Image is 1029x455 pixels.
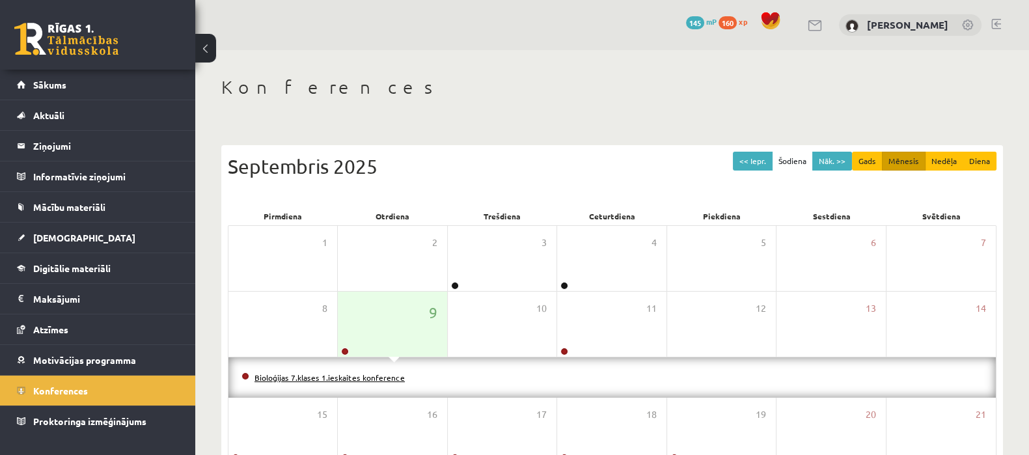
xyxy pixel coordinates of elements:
[221,76,1003,98] h1: Konferences
[686,16,704,29] span: 145
[17,284,179,314] a: Maksājumi
[33,324,68,335] span: Atzīmes
[976,301,986,316] span: 14
[14,23,118,55] a: Rīgas 1. Tālmācības vidusskola
[322,236,327,250] span: 1
[33,354,136,366] span: Motivācijas programma
[882,152,926,171] button: Mēnesis
[925,152,963,171] button: Nedēļa
[866,301,876,316] span: 13
[866,407,876,422] span: 20
[17,376,179,406] a: Konferences
[756,301,766,316] span: 12
[667,207,777,225] div: Piekdiena
[981,236,986,250] span: 7
[254,372,405,383] a: Bioloģijas 7.klases 1.ieskaites konference
[761,236,766,250] span: 5
[338,207,448,225] div: Otrdiena
[429,301,437,324] span: 9
[706,16,717,27] span: mP
[719,16,754,27] a: 160 xp
[447,207,557,225] div: Trešdiena
[17,161,179,191] a: Informatīvie ziņojumi
[756,407,766,422] span: 19
[963,152,996,171] button: Diena
[17,131,179,161] a: Ziņojumi
[852,152,883,171] button: Gads
[733,152,773,171] button: << Iepr.
[33,109,64,121] span: Aktuāli
[17,345,179,375] a: Motivācijas programma
[976,407,986,422] span: 21
[772,152,813,171] button: Šodiena
[542,236,547,250] span: 3
[719,16,737,29] span: 160
[427,407,437,422] span: 16
[867,18,948,31] a: [PERSON_NAME]
[228,207,338,225] div: Pirmdiena
[17,192,179,222] a: Mācību materiāli
[33,131,179,161] legend: Ziņojumi
[33,415,146,427] span: Proktoringa izmēģinājums
[845,20,858,33] img: Jānis Caucis
[33,201,105,213] span: Mācību materiāli
[17,223,179,253] a: [DEMOGRAPHIC_DATA]
[33,161,179,191] legend: Informatīvie ziņojumi
[871,236,876,250] span: 6
[317,407,327,422] span: 15
[432,236,437,250] span: 2
[228,152,996,181] div: Septembris 2025
[536,301,547,316] span: 10
[33,284,179,314] legend: Maksājumi
[739,16,747,27] span: xp
[686,16,717,27] a: 145 mP
[886,207,996,225] div: Svētdiena
[17,100,179,130] a: Aktuāli
[812,152,852,171] button: Nāk. >>
[33,385,88,396] span: Konferences
[17,70,179,100] a: Sākums
[652,236,657,250] span: 4
[17,314,179,344] a: Atzīmes
[646,407,657,422] span: 18
[33,79,66,90] span: Sākums
[33,262,111,274] span: Digitālie materiāli
[536,407,547,422] span: 17
[646,301,657,316] span: 11
[557,207,667,225] div: Ceturtdiena
[17,406,179,436] a: Proktoringa izmēģinājums
[17,253,179,283] a: Digitālie materiāli
[33,232,135,243] span: [DEMOGRAPHIC_DATA]
[777,207,887,225] div: Sestdiena
[322,301,327,316] span: 8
